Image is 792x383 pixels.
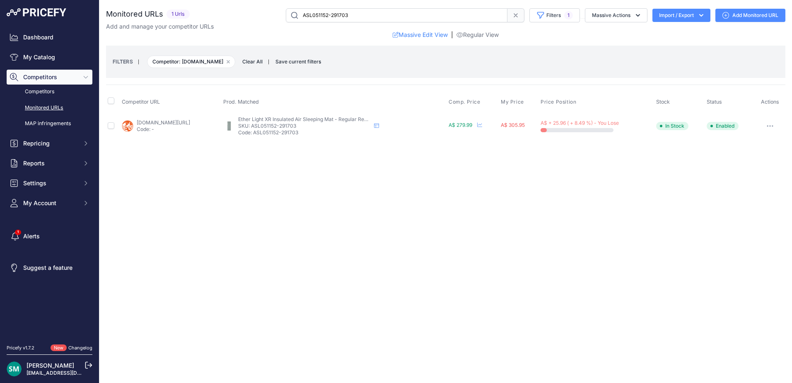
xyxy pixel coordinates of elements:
span: Save current filters [275,58,321,65]
a: Add Monitored URL [715,9,785,22]
button: Comp. Price [449,99,482,105]
span: Settings [23,179,77,187]
a: My Catalog [7,50,92,65]
small: | [133,59,144,64]
span: Actions [761,99,779,105]
span: My Price [501,99,524,105]
nav: Sidebar [7,30,92,335]
button: Clear All [238,58,267,66]
img: Pricefy Logo [7,8,66,17]
a: Regular View [456,31,499,39]
button: Price Position [541,99,578,105]
span: | [451,31,453,39]
span: Status [707,99,722,105]
a: Changelog [68,345,92,351]
input: Search [286,8,507,22]
a: Suggest a feature [7,260,92,275]
button: My Price [501,99,526,105]
button: Reports [7,156,92,171]
small: FILTERS [113,58,133,65]
button: Repricing [7,136,92,151]
span: Competitor URL [122,99,160,105]
button: Filters1 [529,8,580,22]
a: Alerts [7,229,92,244]
span: 1 Urls [167,10,190,19]
a: Massive Edit View [393,31,448,39]
a: Competitors [7,85,92,99]
span: Ether Light XR Insulated Air Sleeping Mat - Regular Rectangular Wide [238,116,400,122]
span: My Account [23,199,77,207]
span: Competitors [23,73,77,81]
span: Prod. Matched [223,99,259,105]
span: A$ 279.99 [449,122,472,128]
a: [EMAIL_ADDRESS][DOMAIN_NAME] [27,370,113,376]
button: Massive Actions [585,8,647,22]
a: Monitored URLs [7,101,92,115]
span: Stock [656,99,670,105]
button: Settings [7,176,92,191]
p: SKU: ASL051152-291703 [238,123,371,129]
span: In Stock [656,122,688,130]
span: Competitor: [DOMAIN_NAME] [147,56,235,68]
a: [PERSON_NAME] [27,362,74,369]
span: A$ + 25.96 ( + 8.49 %) - You Lose [541,120,619,126]
span: Price Position [541,99,576,105]
span: Comp. Price [449,99,481,105]
p: Code: ASL051152-291703 [238,129,371,136]
span: Enabled [707,122,739,130]
span: 1 [564,11,573,19]
small: | [268,59,269,64]
p: Code: - [137,126,190,133]
p: Add and manage your competitor URLs [106,22,214,31]
h2: Monitored URLs [106,8,163,20]
span: A$ 305.95 [501,122,525,128]
span: Repricing [23,139,77,148]
button: My Account [7,196,92,211]
button: Competitors [7,70,92,85]
a: [DOMAIN_NAME][URL] [137,119,190,126]
a: Dashboard [7,30,92,45]
a: MAP infringements [7,116,92,131]
span: New [51,344,67,351]
button: Import / Export [652,9,710,22]
span: Reports [23,159,77,167]
div: Pricefy v1.7.2 [7,344,34,351]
